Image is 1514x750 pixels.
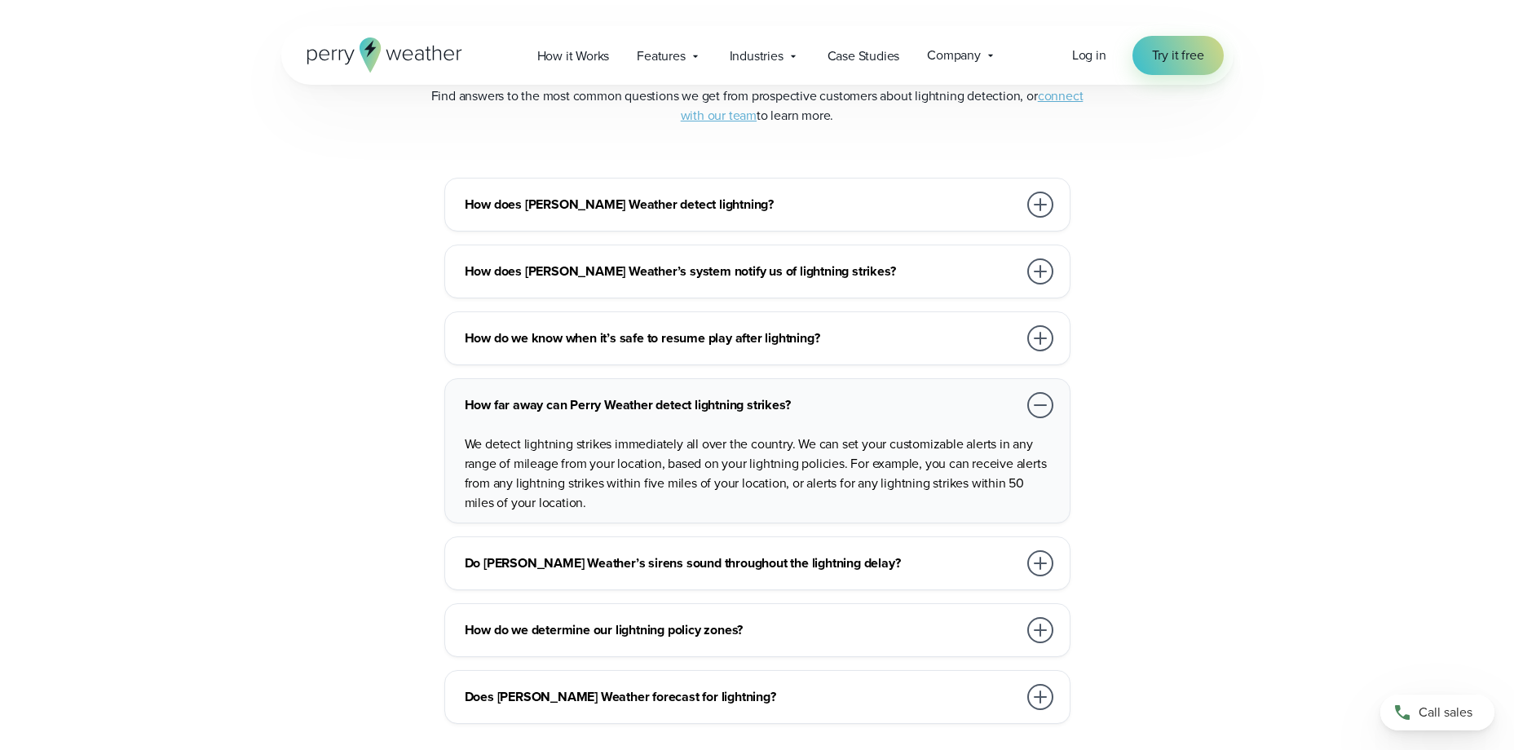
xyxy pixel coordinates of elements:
h3: Do [PERSON_NAME] Weather’s sirens sound throughout the lightning delay? [465,554,1017,573]
h3: How do we determine our lightning policy zones? [465,620,1017,640]
span: How it Works [537,46,610,66]
h3: Does [PERSON_NAME] Weather forecast for lightning? [465,687,1017,707]
span: Features [637,46,685,66]
h3: How far away can Perry Weather detect lightning strikes? [465,395,1017,415]
span: Call sales [1419,703,1472,722]
a: Try it free [1132,36,1224,75]
h3: How does [PERSON_NAME] Weather detect lightning? [465,195,1017,214]
p: Find answers to the most common questions we get from prospective customers about lightning detec... [431,86,1084,126]
a: Call sales [1380,695,1494,730]
span: Log in [1072,46,1106,64]
a: Case Studies [814,39,914,73]
p: We detect lightning strikes immediately all over the country. We can set your customizable alerts... [465,435,1057,513]
a: connect with our team [681,86,1084,125]
h3: How do we know when it’s safe to resume play after lightning? [465,329,1017,348]
span: Company [927,46,981,65]
h3: How does [PERSON_NAME] Weather’s system notify us of lightning strikes? [465,262,1017,281]
span: Case Studies [828,46,900,66]
span: Try it free [1152,46,1204,65]
span: Industries [730,46,783,66]
a: Log in [1072,46,1106,65]
a: How it Works [523,39,624,73]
